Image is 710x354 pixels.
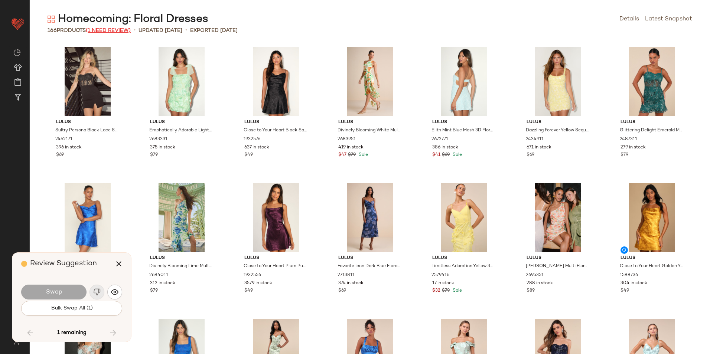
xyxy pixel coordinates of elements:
span: $41 [432,152,440,158]
img: svg%3e [9,339,23,345]
span: 2579416 [431,272,449,279]
span: Lulus [150,255,213,262]
img: 12794281_2684011.jpg [144,183,219,252]
span: $49 [244,288,253,294]
img: 2713811_02_fullbody_2025-07-23.jpg [332,183,407,252]
span: Sultry Persona Black Lace Strapless Bustier Bodycon Mini Dress [55,127,118,134]
span: 2683951 [338,136,356,143]
span: Divinely Blooming White Multi Floral One-Shoulder Midi Dress [338,127,401,134]
div: Homecoming: Floral Dresses [48,12,208,27]
span: (1 Need Review) [86,28,131,33]
img: svg%3e [48,16,55,23]
span: 671 in stock [527,144,551,151]
img: 11988401_2487311.jpg [615,47,690,116]
span: Elith Mint Blue Mesh 3D Floral Mini Dress [431,127,495,134]
span: 637 in stock [244,144,269,151]
img: 2683951_03_side_2025-06-26.jpg [332,47,407,116]
a: Latest Snapshot [645,15,692,24]
img: svg%3e [13,49,21,56]
span: Glittering Delight Emerald Mesh Sequin Embroidered Mini Dress [620,127,683,134]
img: 12572381_2579416.jpg [426,183,501,252]
span: $69 [56,152,64,158]
img: 12910001_2462171.jpg [50,47,125,116]
span: Lulus [244,255,307,262]
span: Lulus [527,119,590,126]
span: Favorite Icon Dark Blue Floral Satin Cowl Neck Slip Midi Dress [338,263,401,270]
img: svg%3e [111,288,118,296]
span: 3579 in stock [244,280,272,287]
span: Lulus [621,119,684,126]
span: Lulus [621,255,684,262]
span: Bulk Swap All (1) [51,305,92,311]
span: 312 in stock [150,280,175,287]
span: Close to Your Heart Black Satin Jacquard Cowl Slip Dress [244,127,307,134]
img: 9475701_1932556.jpg [238,183,313,252]
span: $79 [621,152,628,158]
span: Lulus [338,119,401,126]
span: 2672771 [431,136,448,143]
span: 166 [48,28,57,33]
img: heart_red.DM2ytmEG.svg [10,16,25,31]
span: 2713811 [338,272,355,279]
span: $49 [621,288,629,294]
span: Lulus [432,119,495,126]
span: Lulus [527,255,590,262]
span: $47 [338,152,346,158]
span: 304 in stock [621,280,647,287]
span: 375 in stock [150,144,175,151]
span: Sale [451,288,462,293]
p: Exported [DATE] [190,27,238,35]
span: 2462171 [55,136,72,143]
div: Products [48,27,131,35]
img: 2672771_04_back_2025-06-05.jpg [426,47,501,116]
span: 2683331 [149,136,167,143]
span: $79 [442,288,450,294]
button: Bulk Swap All (1) [21,301,122,316]
span: $49 [244,152,253,158]
span: 288 in stock [527,280,553,287]
span: 1932556 [244,272,261,279]
span: $69 [338,288,346,294]
span: 1 remaining [57,330,87,336]
span: Lulus [244,119,307,126]
img: 2434911_2_01_hero_Retakes_2025-08-08.jpg [521,47,596,116]
span: Dazzling Forever Yellow Sequin Beaded Bodycon Mini Dress [526,127,589,134]
span: 2434911 [526,136,544,143]
span: Divinely Blooming Lime Multi Floral One-Shoulder Midi Dress [149,263,212,270]
p: updated [DATE] [139,27,182,35]
span: $69 [442,152,450,158]
span: 2684011 [149,272,168,279]
span: Lulus [56,119,119,126]
span: 419 in stock [338,144,364,151]
span: [PERSON_NAME] Multi Floral Sequin One-Shoulder Mini Dress [526,263,589,270]
a: Details [619,15,639,24]
img: 1435516_2_02_front_Retakes_2025-07-02.jpg [50,183,125,252]
span: $79 [150,152,158,158]
span: 396 in stock [56,144,82,151]
span: 17 in stock [432,280,454,287]
span: 279 in stock [621,144,646,151]
span: Review Suggestion [30,260,97,268]
span: Lulus [338,255,401,262]
span: 2487311 [620,136,637,143]
span: Emphatically Adorable Light Green Floral Tie-Strap Mini Dress [149,127,212,134]
span: 374 in stock [338,280,364,287]
img: 7801841_1588736.jpg [615,183,690,252]
img: 1932576_2_02_front_Retakes_2025-07-29.jpg [238,47,313,116]
img: 12991681_2695351.jpg [521,183,596,252]
span: Lulus [150,119,213,126]
span: $32 [432,288,440,294]
img: 2683331_01_hero_2025-06-11.jpg [144,47,219,116]
span: $79 [348,152,356,158]
span: Close to Your Heart Plum Purple Satin Jacquard Cowl Slip Dress [244,263,307,270]
span: 1588736 [620,272,638,279]
span: $89 [527,288,535,294]
span: $79 [150,288,158,294]
span: Close to Your Heart Golden Yellow Satin Jacquard Cowl Slip Dress [620,263,683,270]
span: 2695351 [526,272,544,279]
span: 1932576 [244,136,260,143]
span: Sale [357,153,368,157]
span: $69 [527,152,534,158]
span: • [134,26,136,35]
span: Sale [451,153,462,157]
